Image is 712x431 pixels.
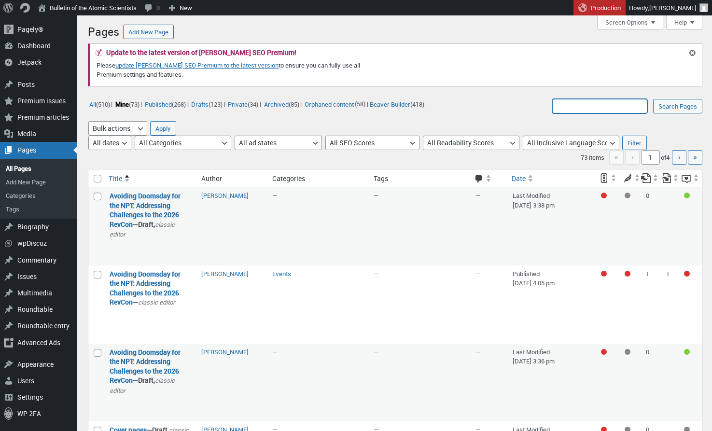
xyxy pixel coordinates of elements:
[110,191,181,229] a: “Avoiding Doomsday for the NPT: Addressing Challenges to the 2026 RevCon” (Edit)
[123,25,174,39] a: Add New Page
[138,298,175,306] span: classic editor
[106,49,296,56] h2: Update to the latest version of [PERSON_NAME] SEO Premium!
[601,271,607,277] div: Focus keyphrase not set
[88,98,111,110] a: All(510)
[114,97,142,110] li: |
[693,152,697,162] span: »
[88,97,426,110] ul: |
[263,97,302,110] li: |
[649,3,697,12] span: [PERSON_NAME]
[110,348,192,396] strong: —
[374,269,379,278] span: —
[641,265,661,344] td: 1
[196,169,267,187] th: Author
[267,169,369,187] th: Categories
[272,191,278,200] span: —
[143,98,187,110] a: Published(268)
[374,348,379,356] span: —
[248,99,258,108] span: (34)
[227,98,260,110] a: Private(34)
[581,153,604,162] span: 73 items
[475,348,481,356] span: —
[272,269,291,278] a: Events
[641,187,661,265] td: 0
[475,191,481,200] span: —
[110,269,181,307] a: “Avoiding Doomsday for the NPT: Addressing Challenges to the 2026 RevCon” (Edit)
[374,191,379,200] span: —
[109,174,122,183] span: Title
[263,98,300,110] a: Archived(85)
[201,191,249,200] a: [PERSON_NAME]
[597,15,663,30] button: Screen Options
[143,97,188,110] li: |
[601,349,607,355] div: Focus keyphrase not set
[227,97,261,110] li: |
[138,220,155,229] span: Draft,
[303,98,355,110] a: Orphaned content
[172,99,186,108] span: (268)
[289,99,299,108] span: (85)
[609,150,624,165] span: «
[508,265,594,344] td: Published [DATE] 4:05 pm
[625,193,630,198] div: Not available
[661,153,670,162] span: of
[625,150,640,165] span: ‹
[625,349,630,355] div: Not available
[475,269,481,278] span: —
[617,169,641,187] a: Readability score
[641,169,659,187] a: Outgoing internal links
[684,193,690,198] div: Good
[96,99,110,108] span: (510)
[666,153,670,162] span: 4
[601,193,607,198] div: Focus keyphrase not set
[209,99,223,108] span: (123)
[684,271,690,277] div: Needs improvement
[653,99,702,113] input: Search Pages
[303,97,365,110] li: (58)
[475,175,484,184] span: Comments
[105,170,196,187] a: Title
[201,269,249,278] a: [PERSON_NAME]
[110,348,181,385] a: “Avoiding Doomsday for the NPT: Addressing Challenges to the 2026 RevCon” (Edit)
[129,99,140,108] span: (73)
[508,344,594,421] td: Last Modified [DATE] 3:36 pm
[110,220,175,239] span: classic editor
[682,169,699,187] a: Inclusive language score
[115,61,279,70] a: update [PERSON_NAME] SEO Premium to the latest version
[88,20,119,41] h1: Pages
[508,170,594,187] a: Date
[678,152,681,162] span: ›
[512,174,526,183] span: Date
[369,169,471,187] th: Tags
[661,169,679,187] a: Received internal links
[622,136,647,150] input: Filter
[410,99,424,108] span: (418)
[272,348,278,356] span: —
[666,15,702,30] button: Help
[594,169,617,187] a: SEO score
[88,97,112,110] li: |
[150,121,176,136] input: Apply
[114,98,140,110] a: Mine(73)
[110,269,192,307] strong: —
[625,271,630,277] div: Needs improvement
[201,348,249,356] a: [PERSON_NAME]
[190,98,224,110] a: Drafts(123)
[508,187,594,265] td: Last Modified [DATE] 3:38 pm
[661,265,682,344] td: 1
[641,344,661,421] td: 0
[684,349,690,355] div: Good
[96,60,387,80] p: Please to ensure you can fully use all Premium settings and features.
[110,191,192,239] strong: —
[138,375,155,385] span: Draft,
[190,97,225,110] li: |
[110,376,175,395] span: classic editor
[368,98,425,110] a: Beaver Builder(418)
